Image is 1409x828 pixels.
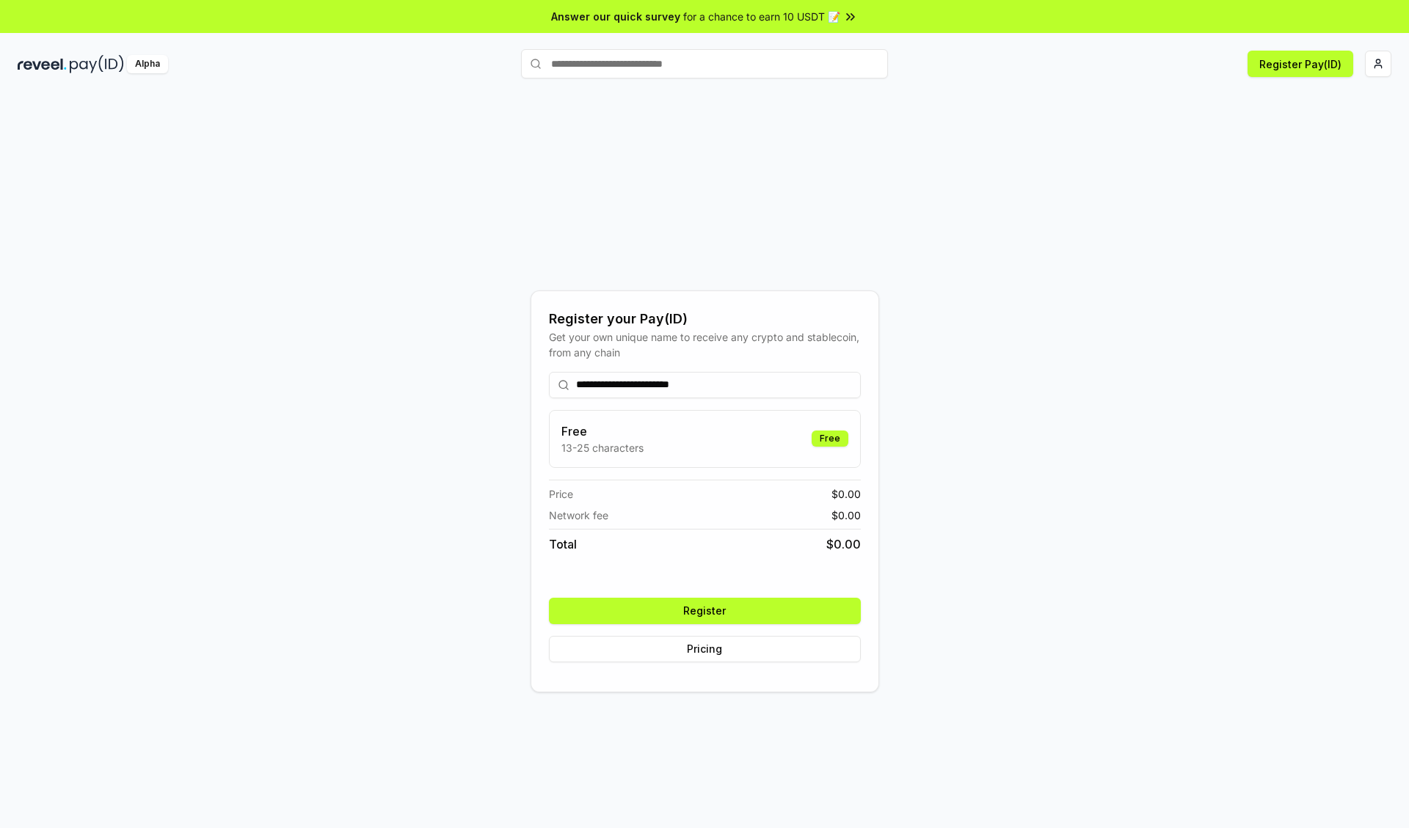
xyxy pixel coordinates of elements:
[831,508,861,523] span: $ 0.00
[551,9,680,24] span: Answer our quick survey
[549,486,573,502] span: Price
[561,440,644,455] p: 13-25 characters
[683,9,840,24] span: for a chance to earn 10 USDT 📝
[549,598,861,624] button: Register
[826,535,861,553] span: $ 0.00
[561,422,644,440] h3: Free
[549,309,861,329] div: Register your Pay(ID)
[549,535,577,553] span: Total
[812,431,848,447] div: Free
[70,55,124,73] img: pay_id
[18,55,67,73] img: reveel_dark
[831,486,861,502] span: $ 0.00
[549,329,861,360] div: Get your own unique name to receive any crypto and stablecoin, from any chain
[549,508,608,523] span: Network fee
[1248,51,1353,77] button: Register Pay(ID)
[549,636,861,662] button: Pricing
[127,55,168,73] div: Alpha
